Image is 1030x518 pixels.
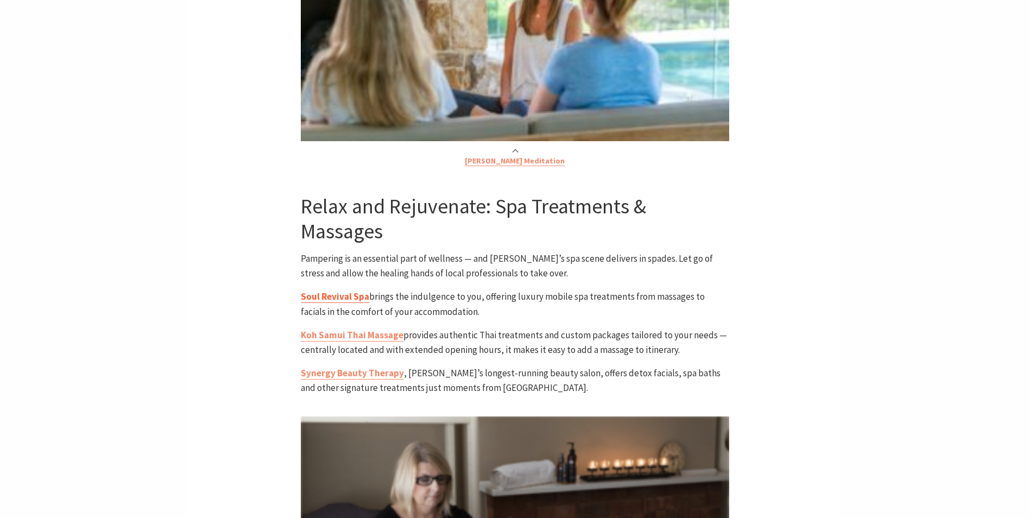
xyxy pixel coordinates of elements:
p: provides authentic Thai treatments and custom packages tailored to your needs — centrally located... [301,328,729,357]
a: Synergy Beauty Therapy [301,367,404,380]
a: Koh Samui Thai Massage [301,329,403,342]
p: , [PERSON_NAME]’s longest-running beauty salon, offers detox facials, spa baths and other signatu... [301,366,729,395]
h3: Relax and Rejuvenate: Spa Treatments & Massages [301,194,729,243]
p: Pampering is an essential part of wellness — and [PERSON_NAME]’s spa scene delivers in spades. Le... [301,251,729,281]
a: [PERSON_NAME] Meditation [465,156,565,166]
p: brings the indulgence to you, offering luxury mobile spa treatments from massages to facials in t... [301,289,729,319]
a: Soul Revival Spa [301,290,369,303]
